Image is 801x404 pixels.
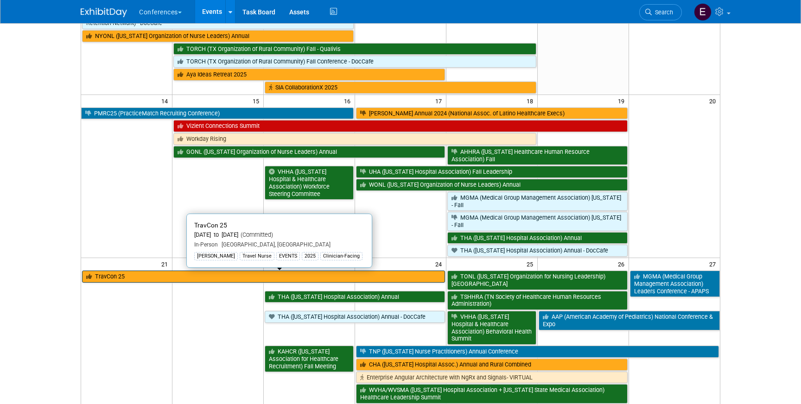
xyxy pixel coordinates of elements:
[694,3,712,21] img: Erin Anderson
[356,372,628,384] a: Enterprise Angular Architecture with NgRx and Signals- VIRTUAL
[526,258,537,270] span: 25
[218,241,331,248] span: [GEOGRAPHIC_DATA], [GEOGRAPHIC_DATA]
[194,241,218,248] span: In-Person
[173,56,536,68] a: TORCH (TX Organization of Rural Community) Fall Conference - DocCafe
[302,252,318,260] div: 2025
[265,166,354,200] a: VHHA ([US_STATE] Hospital & Healthcare Association) Workforce Steering Committee
[708,95,720,107] span: 20
[82,30,354,42] a: NYONL ([US_STATE] Organization of Nurse Leaders) Annual
[173,43,536,55] a: TORCH (TX Organization of Rural Community) Fall - Qualivis
[356,359,628,371] a: CHA ([US_STATE] Hospital Assoc.) Annual and Rural Combined
[194,221,227,229] span: TravCon 25
[617,258,629,270] span: 26
[356,346,719,358] a: TNP ([US_STATE] Nurse Practitioners) Annual Conference
[539,311,720,330] a: AAP (American Academy of Pediatrics) National Conference & Expo
[160,95,172,107] span: 14
[173,146,445,158] a: GONL ([US_STATE] Organization of Nurse Leaders) Annual
[447,232,628,244] a: THA ([US_STATE] Hospital Association) Annual
[82,271,445,283] a: TravCon 25
[252,95,263,107] span: 15
[240,252,274,260] div: Travel Nurse
[81,8,127,17] img: ExhibitDay
[356,384,628,403] a: WVHA/WVSMA ([US_STATE] Hospital Association + [US_STATE] State Medical Association) Healthcare Le...
[160,258,172,270] span: 21
[194,231,364,239] div: [DATE] to [DATE]
[630,271,720,297] a: MGMA (Medical Group Management Association) Leaders Conference - APAPS
[447,245,628,257] a: THA ([US_STATE] Hospital Association) Annual - DocCafe
[617,95,629,107] span: 19
[434,258,446,270] span: 24
[343,95,355,107] span: 16
[447,146,628,165] a: AHHRA ([US_STATE] Healthcare Human Resource Association) Fall
[265,82,536,94] a: SIA CollaborationX 2025
[265,291,445,303] a: THA ([US_STATE] Hospital Association) Annual
[447,212,628,231] a: MGMA (Medical Group Management Association) [US_STATE] - Fall
[356,107,628,120] a: [PERSON_NAME] Annual 2024 (National Assoc. of Latino Healthcare Execs)
[447,192,628,211] a: MGMA (Medical Group Management Association) [US_STATE] - Fall
[447,291,628,310] a: TSHHRA (TN Society of Healthcare Human Resources Administration)
[447,271,628,290] a: TONL ([US_STATE] Organization for Nursing Leadership) [GEOGRAPHIC_DATA]
[356,179,628,191] a: WONL ([US_STATE] Organization of Nurse Leaders) Annual
[639,4,682,20] a: Search
[447,311,536,345] a: VHHA ([US_STATE] Hospital & Healthcare Association) Behavioral Health Summit
[173,69,445,81] a: Aya Ideas Retreat 2025
[320,252,362,260] div: Clinician-Facing
[356,166,628,178] a: UHA ([US_STATE] Hospital Association) Fall Leadership
[173,133,536,145] a: Workday Rising
[434,95,446,107] span: 17
[708,258,720,270] span: 27
[265,346,354,372] a: KAHCR ([US_STATE] Association for Healthcare Recruitment) Fall Meeting
[276,252,300,260] div: EVENTS
[194,252,238,260] div: [PERSON_NAME]
[81,107,354,120] a: PMRC25 (PracticeMatch Recruiting Conference)
[238,231,273,238] span: (Committed)
[265,311,445,323] a: THA ([US_STATE] Hospital Association) Annual - DocCafe
[652,9,673,16] span: Search
[526,95,537,107] span: 18
[173,120,627,132] a: Vizient Connections Summit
